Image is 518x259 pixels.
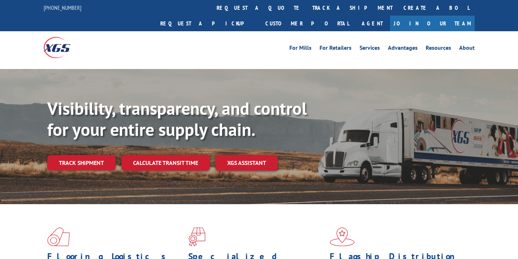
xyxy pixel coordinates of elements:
[390,16,475,31] a: Join Our Team
[260,16,354,31] a: Customer Portal
[360,45,380,53] a: Services
[426,45,451,53] a: Resources
[47,227,70,246] img: xgs-icon-total-supply-chain-intelligence-red
[289,45,312,53] a: For Mills
[155,16,260,31] a: Request a pickup
[121,155,210,171] a: Calculate transit time
[320,45,352,53] a: For Retailers
[459,45,475,53] a: About
[44,4,81,11] a: [PHONE_NUMBER]
[330,227,355,246] img: xgs-icon-flagship-distribution-model-red
[354,16,390,31] a: Agent
[188,227,205,246] img: xgs-icon-focused-on-flooring-red
[47,97,307,141] b: Visibility, transparency, and control for your entire supply chain.
[47,155,116,170] a: Track shipment
[388,45,418,53] a: Advantages
[216,155,278,171] a: XGS ASSISTANT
